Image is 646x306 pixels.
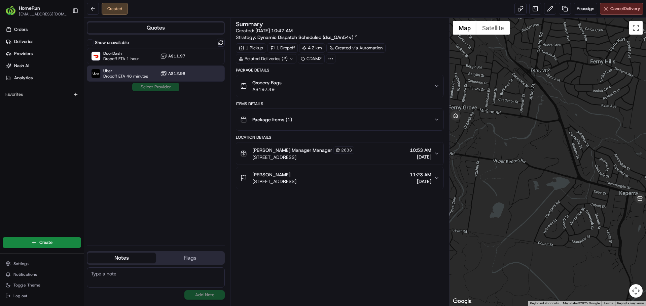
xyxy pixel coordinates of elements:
span: Dropoff ETA 46 minutes [103,74,148,79]
button: [EMAIL_ADDRESS][DOMAIN_NAME] [19,11,67,17]
span: [STREET_ADDRESS] [252,178,296,185]
button: A$12.98 [160,70,185,77]
span: Create [39,239,52,246]
a: Report a map error [617,301,644,305]
button: Grocery BagsA$197.49 [236,75,443,97]
button: Toggle fullscreen view [629,21,643,35]
a: Orders [3,24,84,35]
span: Nash AI [14,63,29,69]
div: Favorites [3,89,81,100]
button: Settings [3,259,81,268]
button: CancelDelivery [600,3,643,15]
a: Created via Automation [326,43,386,53]
span: Map data ©2025 Google [563,301,600,305]
span: DoorDash [103,51,139,56]
span: A$197.49 [252,86,282,93]
span: 11:23 AM [410,171,431,178]
span: [DATE] [410,178,431,185]
div: 1 Pickup [236,43,266,53]
div: 1 Dropoff [267,43,298,53]
span: Grocery Bags [252,79,282,86]
span: A$11.97 [168,53,185,59]
a: Deliveries [3,36,84,47]
button: HomeRunHomeRun[EMAIL_ADDRESS][DOMAIN_NAME] [3,3,70,19]
div: CDAM2 [298,54,325,63]
a: Analytics [3,73,84,83]
button: Notifications [3,270,81,279]
button: Show street map [453,21,476,35]
button: Toggle Theme [3,280,81,290]
span: Uber [103,68,148,74]
span: Package Items ( 1 ) [252,116,292,123]
span: [PERSON_NAME] [252,171,290,178]
button: HomeRun [19,5,40,11]
div: Package Details [236,68,443,73]
span: Orders [14,27,28,33]
div: 4.2 km [299,43,325,53]
span: Log out [13,293,27,299]
span: Analytics [14,75,33,81]
span: 2633 [341,147,352,153]
button: Map camera controls [629,284,643,298]
span: [DATE] 10:47 AM [255,28,293,34]
img: DoorDash [92,52,100,60]
img: Google [451,297,473,306]
button: Notes [87,253,156,263]
button: Flags [156,253,224,263]
span: Toggle Theme [13,282,40,288]
a: Providers [3,48,84,59]
span: 10:53 AM [410,147,431,154]
span: [DATE] [410,154,431,160]
div: Location Details [236,135,443,140]
a: Open this area in Google Maps (opens a new window) [451,297,473,306]
span: Dynamic Dispatch Scheduled (dss_QAn54v) [257,34,353,41]
h3: Summary [236,21,263,27]
img: Uber [92,69,100,78]
button: Keyboard shortcuts [530,301,559,306]
button: Log out [3,291,81,301]
span: Reassign [577,6,594,12]
span: A$12.98 [168,71,185,76]
a: Terms (opens in new tab) [604,301,613,305]
button: A$11.97 [160,53,185,59]
span: Dropoff ETA 1 hour [103,56,139,61]
label: Show unavailable [95,40,129,46]
button: Create [3,237,81,248]
span: Settings [13,261,29,266]
button: Quotes [87,23,224,33]
div: Strategy: [236,34,358,41]
button: [PERSON_NAME] Manager Manager2633[STREET_ADDRESS]10:53 AM[DATE] [236,142,443,165]
span: Cancel Delivery [610,6,640,12]
span: Notifications [13,272,37,277]
span: Deliveries [14,39,33,45]
span: [STREET_ADDRESS] [252,154,354,161]
button: Show satellite imagery [476,21,510,35]
div: Related Deliveries (2) [236,54,296,63]
span: [PERSON_NAME] Manager Manager [252,147,332,154]
button: [PERSON_NAME][STREET_ADDRESS]11:23 AM[DATE] [236,167,443,189]
button: Package Items (1) [236,109,443,130]
span: Providers [14,51,33,57]
img: HomeRun [5,5,16,16]
a: Dynamic Dispatch Scheduled (dss_QAn54v) [257,34,358,41]
span: Created: [236,27,293,34]
div: Items Details [236,101,443,106]
button: Reassign [574,3,597,15]
a: Nash AI [3,60,84,71]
